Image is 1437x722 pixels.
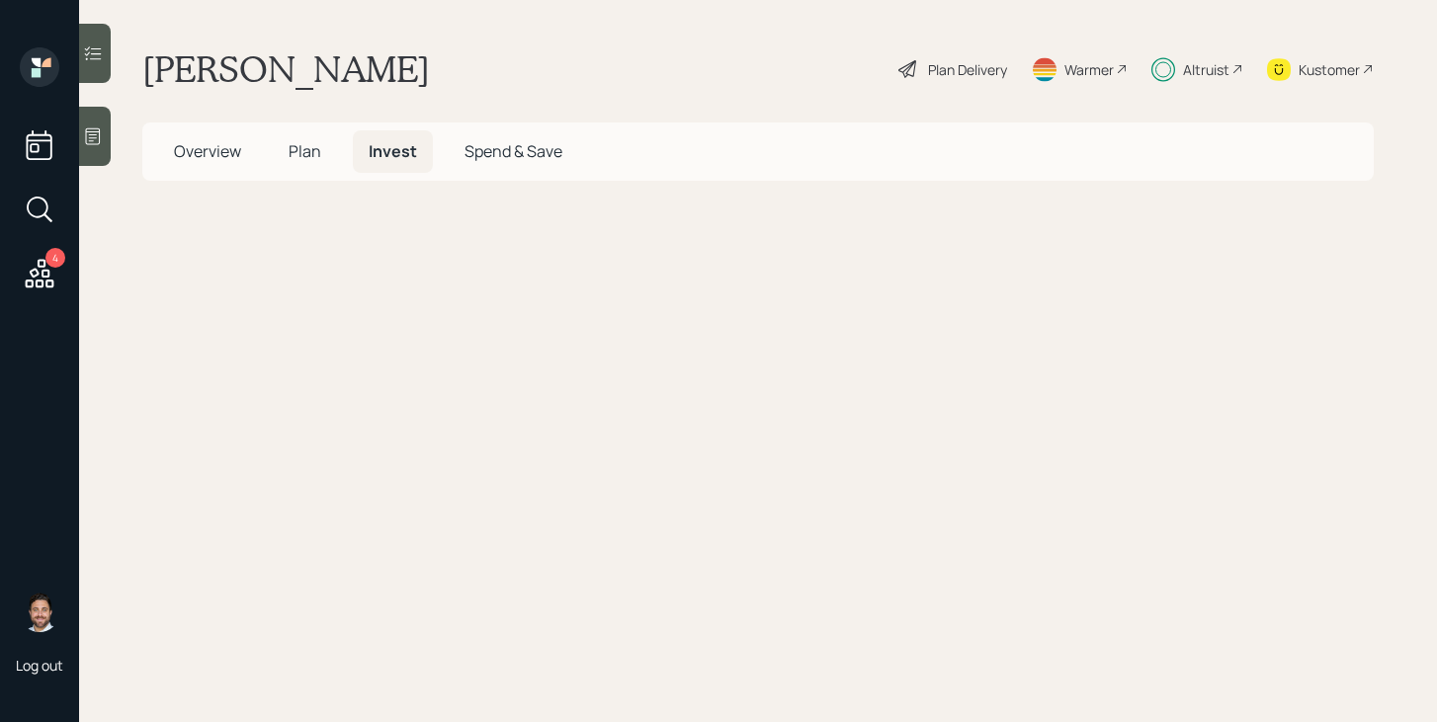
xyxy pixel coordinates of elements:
[142,47,430,91] h1: [PERSON_NAME]
[928,59,1007,80] div: Plan Delivery
[174,140,241,162] span: Overview
[289,140,321,162] span: Plan
[465,140,562,162] span: Spend & Save
[45,248,65,268] div: 4
[369,140,417,162] span: Invest
[1299,59,1360,80] div: Kustomer
[20,593,59,632] img: michael-russo-headshot.png
[1183,59,1229,80] div: Altruist
[1064,59,1114,80] div: Warmer
[16,656,63,675] div: Log out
